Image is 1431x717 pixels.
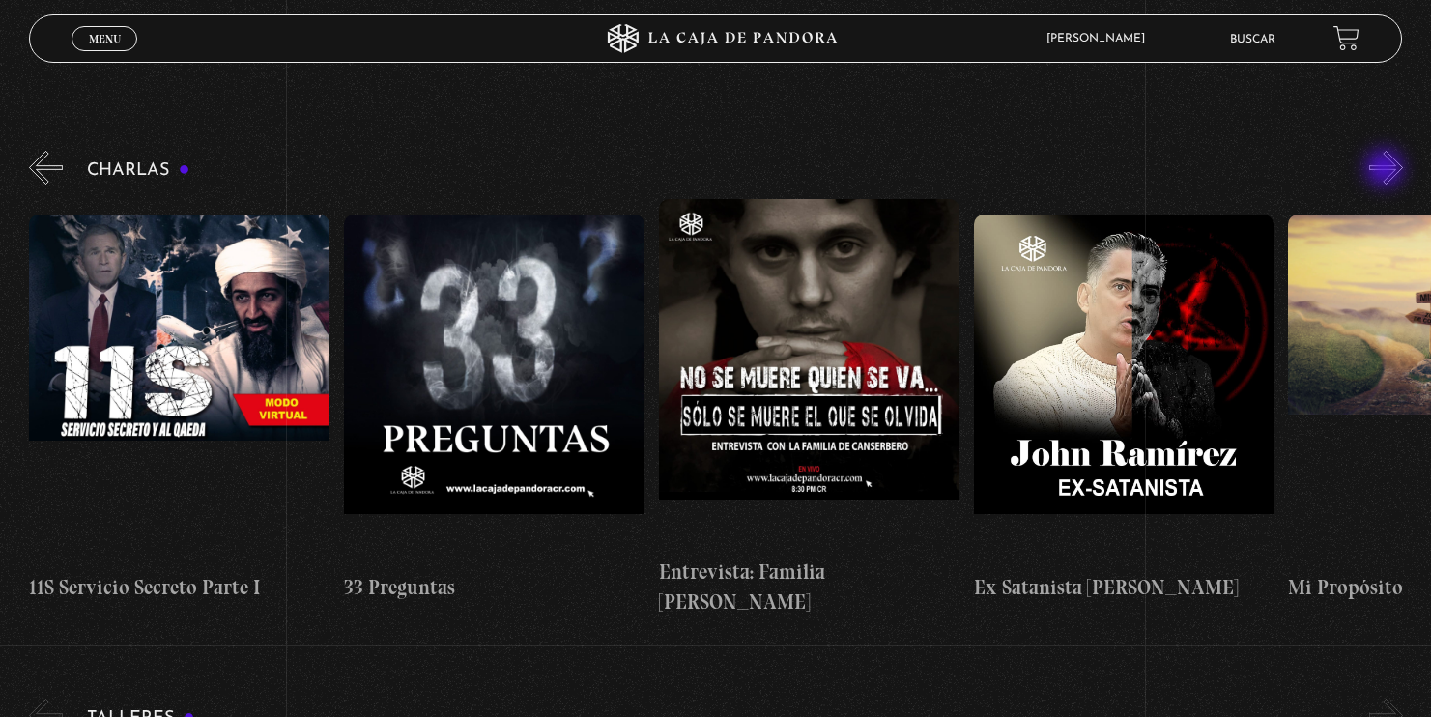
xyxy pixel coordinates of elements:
[1230,34,1275,45] a: Buscar
[344,199,644,617] a: 33 Preguntas
[29,151,63,185] button: Previous
[29,199,329,617] a: 11S Servicio Secreto Parte I
[344,572,644,603] h4: 33 Preguntas
[974,572,1274,603] h4: Ex-Satanista [PERSON_NAME]
[82,49,128,63] span: Cerrar
[659,557,959,617] h4: Entrevista: Familia [PERSON_NAME]
[659,199,959,617] a: Entrevista: Familia [PERSON_NAME]
[29,572,329,603] h4: 11S Servicio Secreto Parte I
[974,199,1274,617] a: Ex-Satanista [PERSON_NAME]
[1369,151,1403,185] button: Next
[89,33,121,44] span: Menu
[1333,25,1359,51] a: View your shopping cart
[1037,33,1164,44] span: [PERSON_NAME]
[87,161,190,180] h3: Charlas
